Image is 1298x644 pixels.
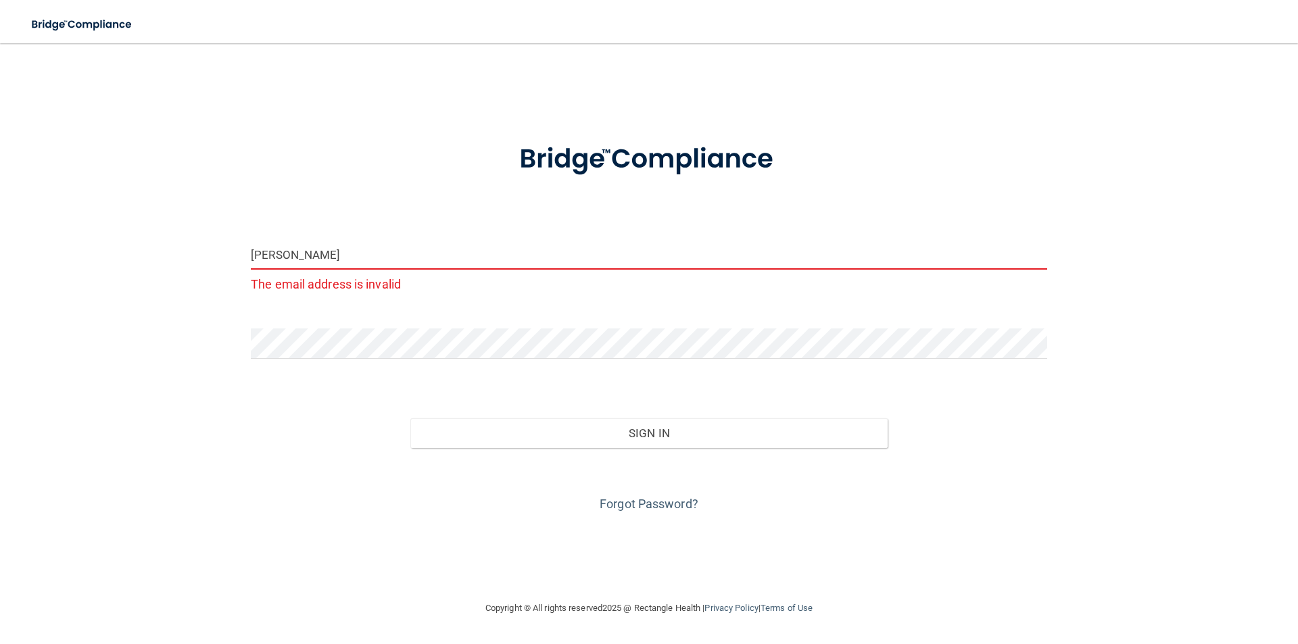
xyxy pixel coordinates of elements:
p: The email address is invalid [251,273,1047,295]
a: Forgot Password? [600,497,698,511]
img: bridge_compliance_login_screen.278c3ca4.svg [491,124,807,195]
div: Copyright © All rights reserved 2025 @ Rectangle Health | | [402,587,896,630]
img: bridge_compliance_login_screen.278c3ca4.svg [20,11,145,39]
button: Sign In [410,418,888,448]
input: Email [251,239,1047,270]
a: Terms of Use [761,603,813,613]
a: Privacy Policy [704,603,758,613]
